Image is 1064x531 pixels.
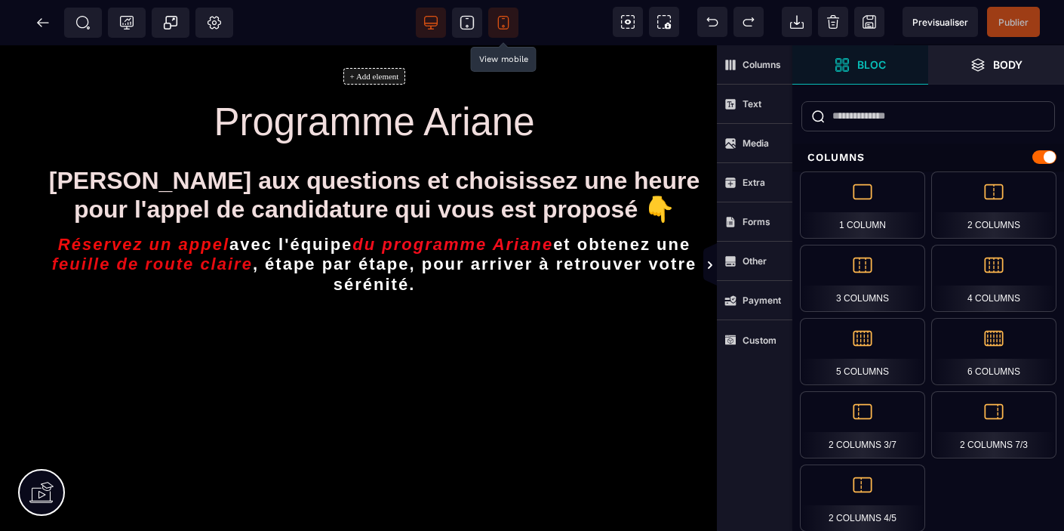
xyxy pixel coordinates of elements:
span: Open Layer Manager [928,45,1064,85]
div: Columns [792,144,1064,171]
strong: Other [743,255,767,267]
h3: avec l'équipe et obtenez une , étape par étape, pour arriver à retrouver votre sérénité. [46,186,703,253]
strong: Bloc [857,59,886,70]
strong: Media [743,137,769,149]
strong: Text [743,98,761,110]
div: 3 Columns [800,245,925,312]
span: Previsualiser [912,17,968,28]
strong: Custom [743,335,776,346]
span: Preview [903,7,978,37]
span: Setting Body [207,15,222,30]
strong: Payment [743,295,781,306]
div: 4 Columns [931,245,1056,312]
div: 6 Columns [931,318,1056,385]
span: SEO [75,15,91,30]
i: feuille de route claire [52,209,253,229]
span: Open Blocks [792,45,928,85]
h1: [PERSON_NAME] aux questions et choisissez une heure pour l'appel de candidature qui vous est prop... [46,114,703,186]
div: 2 Columns 3/7 [800,391,925,458]
span: View components [613,7,643,37]
div: 5 Columns [800,318,925,385]
i: Réservez un appel [58,190,229,209]
span: Tracking [119,15,134,30]
strong: Forms [743,216,770,227]
strong: Columns [743,59,781,70]
span: Publier [998,17,1029,28]
div: 2 Columns 7/3 [931,391,1056,458]
div: 1 Column [800,171,925,239]
span: Popup [163,15,178,30]
strong: Body [993,59,1022,70]
strong: Extra [743,177,765,188]
span: Screenshot [649,7,679,37]
div: 2 Columns [931,171,1056,239]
